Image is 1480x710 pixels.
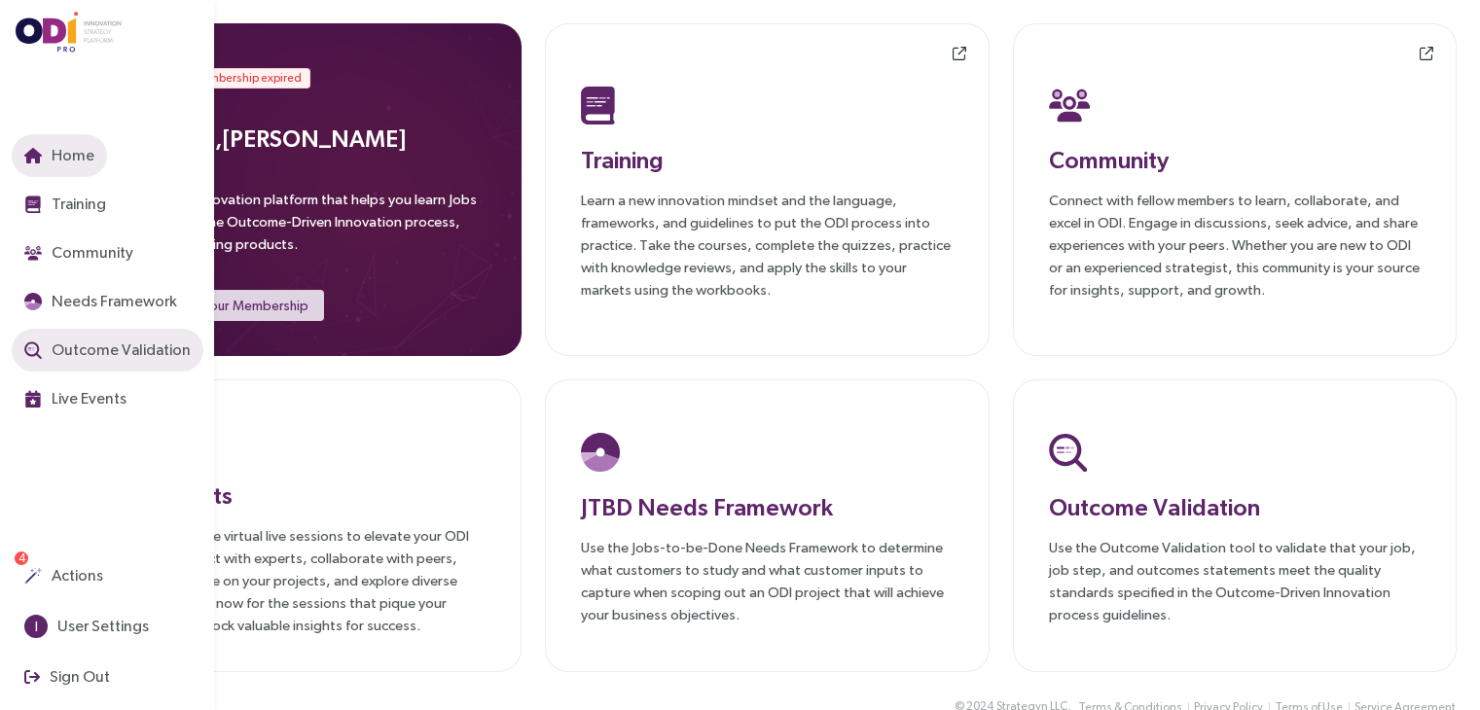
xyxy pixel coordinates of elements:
span: Training [48,192,106,216]
h3: Training [581,142,953,177]
button: Actions [12,554,116,597]
h3: Community [1049,142,1421,177]
span: Actions [48,563,103,587]
p: Use the Jobs-to-be-Done Needs Framework to determine what customers to study and what customer in... [581,536,953,625]
span: 4 [18,551,25,565]
h3: Outcome Validation [1049,489,1421,524]
sup: 4 [15,551,28,565]
p: Connect with fellow members to learn, collaborate, and excel in ODI. Engage in discussions, seek ... [1049,189,1421,301]
span: Live Events [48,386,126,410]
button: Community [12,231,146,274]
button: Home [12,134,107,177]
span: Home [48,143,94,167]
img: Actions [24,567,42,585]
img: Training [24,195,42,213]
p: Learn a new innovation mindset and the language, frameworks, and guidelines to put the ODI proces... [581,189,953,301]
img: Outcome Validation [1049,433,1087,472]
span: Sign Out [46,664,110,689]
h3: Live Events [114,478,486,513]
button: Training [12,183,119,226]
img: Outcome Validation [24,341,42,359]
h3: JTBD Needs Framework [581,489,953,524]
button: IUser Settings [12,605,162,648]
p: Use the Outcome Validation tool to validate that your job, job step, and outcomes statements meet... [1049,536,1421,625]
img: Community [24,244,42,262]
img: JTBD Needs Platform [581,433,620,472]
h3: Welcome, [PERSON_NAME] [113,121,487,156]
img: Live Events [24,390,42,408]
p: ODIpro is an innovation platform that helps you learn Jobs Theory, apply the Outcome-Driven Innov... [113,188,487,266]
img: Community [1049,86,1090,124]
span: Community [48,240,133,265]
img: ODIpro [16,12,123,53]
img: JTBD Needs Framework [24,293,42,310]
span: I [35,615,38,638]
button: Sign Out [12,656,123,698]
button: Outcome Validation [12,329,203,372]
button: Activate your Membership [113,290,324,321]
span: Activate your Membership [148,295,308,316]
button: Live Events [12,377,139,420]
span: Outcome Validation [48,337,191,362]
p: Join our exclusive virtual live sessions to elevate your ODI journey. Connect with experts, colla... [114,524,486,636]
span: User Settings [54,614,149,638]
img: Training [581,86,615,124]
button: Needs Framework [12,280,190,323]
span: Needs Framework [48,289,177,313]
span: Membership expired [192,68,302,88]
